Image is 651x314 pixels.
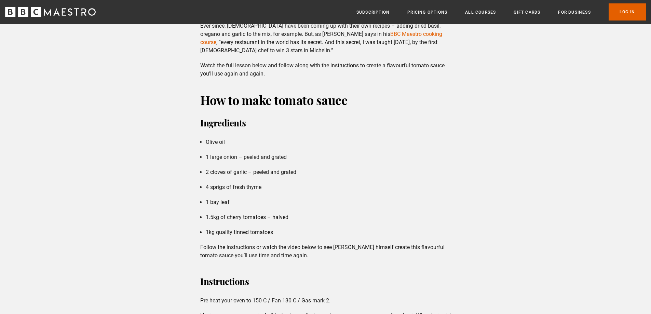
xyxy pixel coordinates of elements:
[206,183,451,191] li: 4 sprigs of fresh thyme
[206,138,451,146] li: Olive oil
[206,198,451,206] li: 1 bay leaf
[200,22,451,55] p: Ever since, [DEMOGRAPHIC_DATA] have been coming up with their own recipes – adding dried basil, o...
[200,62,451,78] p: Watch the full lesson below and follow along with the instructions to create a flavourful tomato ...
[356,9,390,16] a: Subscription
[206,153,451,161] li: 1 large onion – peeled and grated
[356,3,646,21] nav: Primary
[407,9,447,16] a: Pricing Options
[206,168,451,176] li: 2 cloves of garlic – peeled and grated
[5,7,96,17] svg: BBC Maestro
[558,9,591,16] a: For business
[200,92,451,108] h2: How to make tomato sauce
[465,9,496,16] a: All Courses
[200,115,451,131] h3: Ingredients
[200,273,451,290] h3: Instructions
[200,297,451,305] p: Pre-heat your oven to 150 C / Fan 130 C / Gas mark 2.
[200,243,451,260] p: Follow the instructions or watch the video below to see [PERSON_NAME] himself create this flavour...
[514,9,540,16] a: Gift Cards
[206,228,451,236] li: 1kg quality tinned tomatoes
[206,213,451,221] li: 1.5kg of cherry tomatoes – halved
[609,3,646,21] a: Log In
